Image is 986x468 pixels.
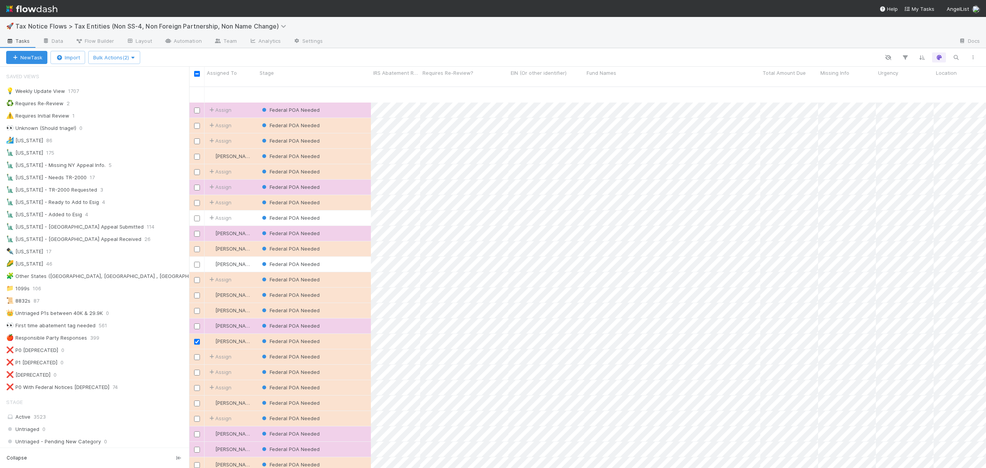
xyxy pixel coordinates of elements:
[194,323,200,329] input: Toggle Row Selected
[260,230,320,236] span: Federal POA Needed
[194,354,200,360] input: Toggle Row Selected
[208,291,253,299] div: [PERSON_NAME]
[260,152,320,160] div: Federal POA Needed
[208,168,231,175] span: Assign
[207,69,237,77] span: Assigned To
[260,323,320,329] span: Federal POA Needed
[54,370,64,380] span: 0
[6,2,57,15] img: logo-inverted-e16ddd16eac7371096b0.svg
[6,345,58,355] div: P0 [DEPRECATED]
[763,69,806,77] span: Total Amount Due
[6,234,141,244] div: [US_STATE] - [GEOGRAPHIC_DATA] Appeal Received
[7,455,27,461] span: Collapse
[120,35,158,48] a: Layout
[6,322,14,328] span: 👀
[6,310,14,316] span: 👑
[260,306,320,314] div: Federal POA Needed
[215,338,254,344] span: [PERSON_NAME]
[972,5,980,13] img: avatar_d45d11ee-0024-4901-936f-9df0a9cc3b4e.png
[208,368,231,376] div: Assign
[6,248,14,254] span: ✒️
[194,431,200,437] input: Toggle Row Selected
[208,337,253,345] div: [PERSON_NAME]
[208,446,214,452] img: avatar_cc3a00d7-dd5c-4a2f-8d58-dd6545b20c0d.png
[194,108,200,113] input: Toggle Row Selected
[260,338,320,344] span: Federal POA Needed
[215,292,254,298] span: [PERSON_NAME]
[260,307,320,313] span: Federal POA Needed
[6,297,14,304] span: 📜
[61,345,72,355] span: 0
[194,385,200,391] input: Toggle Row Selected
[79,123,90,133] span: 0
[6,125,14,131] span: 👀
[15,22,290,30] span: Tax Notice Flows > Tax Entities (Non SS-4, Non Foreign Partnership, Non Name Change)
[194,262,200,268] input: Toggle Row Selected
[6,370,50,380] div: [DEPRECATED]
[194,215,200,221] input: Toggle Row Selected
[952,35,986,48] a: Docs
[878,69,898,77] span: Urgency
[60,358,71,367] span: 0
[904,6,934,12] span: My Tasks
[260,276,320,283] div: Federal POA Needed
[587,69,616,77] span: Fund Names
[102,197,113,207] span: 4
[423,69,473,77] span: Requires Re-Review?
[879,5,898,13] div: Help
[260,353,320,360] div: Federal POA Needed
[194,185,200,190] input: Toggle Row Selected
[72,111,82,121] span: 1
[85,210,96,219] span: 4
[260,122,320,128] span: Federal POA Needed
[260,276,320,283] span: Federal POA Needed
[260,461,320,468] span: Federal POA Needed
[215,261,254,267] span: [PERSON_NAME]
[208,214,231,222] span: Assign
[208,199,231,206] span: Assign
[6,211,14,217] span: 🗽
[215,431,254,437] span: [PERSON_NAME]
[194,123,200,129] input: Toggle Row Selected
[6,88,14,94] span: 💡
[260,399,320,407] div: Federal POA Needed
[6,384,14,390] span: ❌
[6,321,96,330] div: First time abatement tag needed
[260,153,320,159] span: Federal POA Needed
[194,447,200,453] input: Toggle Row Selected
[6,437,101,446] span: Untriaged - Pending New Category
[6,174,14,180] span: 🗽
[33,284,49,293] span: 106
[260,246,320,252] span: Federal POA Needed
[6,123,76,133] div: Unknown (Should triage!)
[194,370,200,375] input: Toggle Row Selected
[511,69,567,77] span: EIN (Or other identifier)
[6,37,30,45] span: Tasks
[42,424,45,434] span: 0
[6,197,99,207] div: [US_STATE] - Ready to Add to Esig
[6,296,30,306] div: 8832s
[208,353,231,360] span: Assign
[208,292,214,298] img: avatar_cc3a00d7-dd5c-4a2f-8d58-dd6545b20c0d.png
[99,321,115,330] span: 561
[6,260,14,267] span: 🌽
[260,260,320,268] div: Federal POA Needed
[6,100,14,106] span: ♻️
[260,261,320,267] span: Federal POA Needed
[194,308,200,314] input: Toggle Row Selected
[208,338,214,344] img: avatar_2c958fe4-7690-4b4d-a881-c5dfc7d29e13.png
[215,307,254,313] span: [PERSON_NAME]
[215,400,254,406] span: [PERSON_NAME]
[6,412,187,422] div: Active
[75,37,114,45] span: Flow Builder
[260,138,320,144] span: Federal POA Needed
[260,137,320,145] div: Federal POA Needed
[194,416,200,422] input: Toggle Row Selected
[194,231,200,237] input: Toggle Row Selected
[208,430,253,438] div: [PERSON_NAME]
[194,462,200,468] input: Toggle Row Selected
[260,291,320,299] div: Federal POA Needed
[208,35,243,48] a: Team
